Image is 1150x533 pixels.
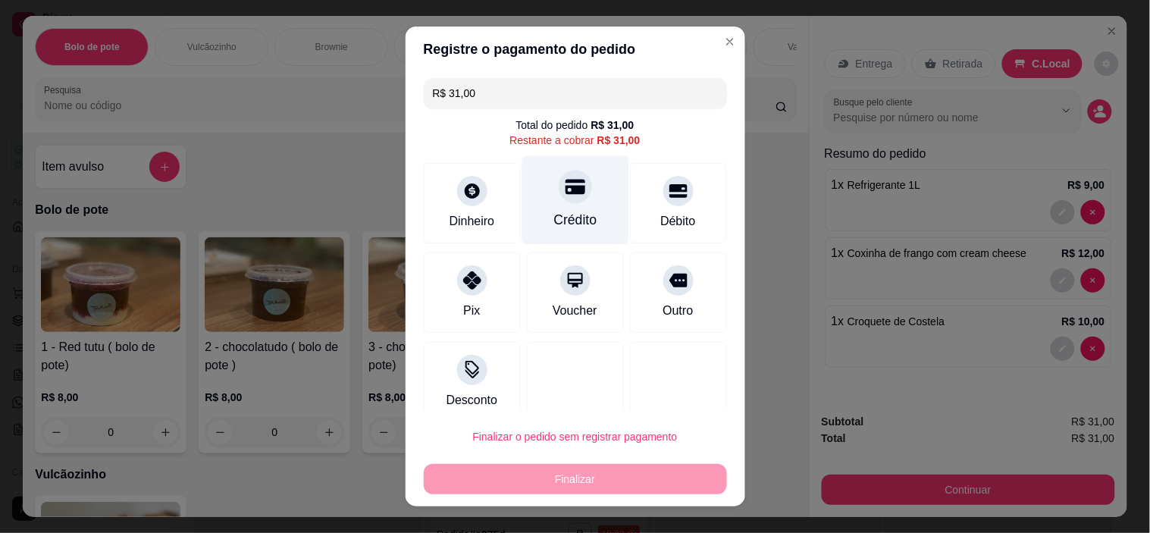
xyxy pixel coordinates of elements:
[406,27,745,72] header: Registre o pagamento do pedido
[553,302,597,320] div: Voucher
[718,30,742,54] button: Close
[447,391,498,409] div: Desconto
[516,118,635,133] div: Total do pedido
[660,212,695,230] div: Débito
[463,302,480,320] div: Pix
[509,133,640,148] div: Restante a cobrar
[553,210,597,230] div: Crédito
[591,118,635,133] div: R$ 31,00
[424,422,727,452] button: Finalizar o pedido sem registrar pagamento
[450,212,495,230] div: Dinheiro
[663,302,693,320] div: Outro
[597,133,641,148] div: R$ 31,00
[433,78,718,108] input: Ex.: hambúrguer de cordeiro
